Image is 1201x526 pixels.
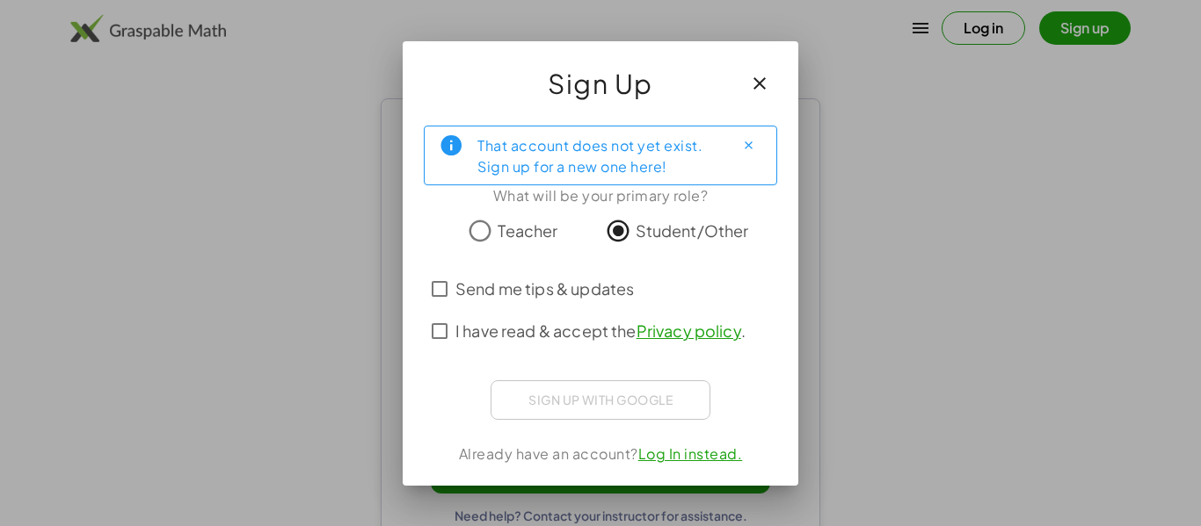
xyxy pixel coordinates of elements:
[455,319,746,342] span: I have read & accept the .
[734,132,762,160] button: Close
[424,185,777,206] div: What will be your primary role?
[548,62,653,104] span: Sign Up
[424,443,777,465] div: Already have an account?
[636,219,749,242] span: Student/Other
[637,321,741,341] a: Privacy policy
[455,277,634,300] span: Send me tips & updates
[638,444,743,463] a: Log In instead.
[477,133,720,177] div: That account does not yet exist. Sign up for a new one here!
[498,219,557,242] span: Teacher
